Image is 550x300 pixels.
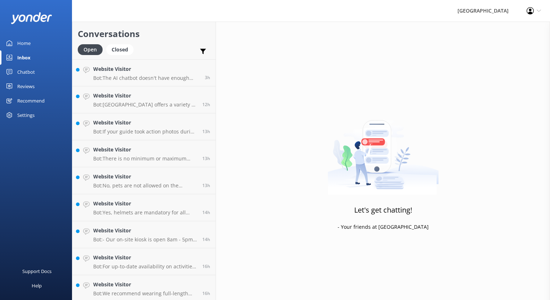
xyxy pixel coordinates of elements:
a: Website VisitorBot:Yes, helmets are mandatory for all horse riding and quad biking activities, an... [72,194,216,221]
h2: Conversations [78,27,210,41]
a: Website VisitorBot:For up-to-date availability on activities and accommodation, please check our ... [72,248,216,275]
div: Support Docs [22,264,51,278]
span: Oct 08 2025 09:01pm (UTC +11:00) Australia/Sydney [202,182,210,188]
a: Open [78,45,106,53]
a: Website VisitorBot:[GEOGRAPHIC_DATA] offers a variety of horse riding experiences, including guid... [72,86,216,113]
a: Website VisitorBot:The AI chatbot doesn't have enough information in its database to answer your ... [72,59,216,86]
div: Reviews [17,79,35,94]
span: Oct 08 2025 07:47pm (UTC +11:00) Australia/Sydney [202,236,210,242]
h4: Website Visitor [93,254,197,262]
div: Home [17,36,31,50]
div: Closed [106,44,134,55]
a: Website VisitorBot:If your guide took action photos during your quad biking activity, they will b... [72,113,216,140]
span: Oct 08 2025 09:29pm (UTC +11:00) Australia/Sydney [202,155,210,162]
p: Bot: We recommend wearing full-length pants for quad biking, although shorts are acceptable. Full... [93,290,197,297]
div: Recommend [17,94,45,108]
p: - Your friends at [GEOGRAPHIC_DATA] [338,223,429,231]
div: Settings [17,108,35,122]
img: artwork of a man stealing a conversation from at giant smartphone [328,105,439,195]
a: Website VisitorBot:- Our on-site kiosk is open 8am - 5pm on Fridays, Saturdays, and Sundays, and ... [72,221,216,248]
p: Bot: The AI chatbot doesn't have enough information in its database to answer your question. Plea... [93,75,199,81]
p: Bot: [GEOGRAPHIC_DATA] offers a variety of horse riding experiences, including guided trail rides... [93,101,197,108]
div: Inbox [17,50,31,65]
span: Oct 08 2025 06:16pm (UTC +11:00) Australia/Sydney [202,263,210,269]
span: Oct 08 2025 09:31pm (UTC +11:00) Australia/Sydney [202,128,210,135]
h4: Website Visitor [93,227,197,235]
h4: Website Visitor [93,173,197,181]
span: Oct 08 2025 08:02pm (UTC +11:00) Australia/Sydney [202,209,210,215]
div: Open [78,44,103,55]
p: Bot: There is no minimum or maximum weight restriction for kayaking, as long as the provided PFD ... [93,155,197,162]
p: Bot: Yes, helmets are mandatory for all horse riding and quad biking activities, and a mandatory ... [93,209,197,216]
div: Help [32,278,42,293]
span: Oct 09 2025 07:26am (UTC +11:00) Australia/Sydney [205,74,210,81]
img: yonder-white-logo.png [11,12,52,24]
a: Website VisitorBot:There is no minimum or maximum weight restriction for kayaking, as long as the... [72,140,216,167]
span: Oct 08 2025 10:14pm (UTC +11:00) Australia/Sydney [202,101,210,108]
span: Oct 08 2025 06:16pm (UTC +11:00) Australia/Sydney [202,290,210,296]
h4: Website Visitor [93,92,197,100]
h3: Let's get chatting! [354,204,412,216]
p: Bot: No, pets are not allowed on the property due to safety concerns with horses and the presence... [93,182,197,189]
a: Website VisitorBot:No, pets are not allowed on the property due to safety concerns with horses an... [72,167,216,194]
h4: Website Visitor [93,65,199,73]
p: Bot: For up-to-date availability on activities and accommodation, please check our online booking... [93,263,197,270]
p: Bot: If your guide took action photos during your quad biking activity, they will be emailed to t... [93,128,197,135]
h4: Website Visitor [93,146,197,154]
p: Bot: - Our on-site kiosk is open 8am - 5pm on Fridays, Saturdays, and Sundays, and daily during s... [93,236,197,243]
div: Chatbot [17,65,35,79]
h4: Website Visitor [93,281,197,288]
h4: Website Visitor [93,200,197,208]
h4: Website Visitor [93,119,197,127]
a: Closed [106,45,137,53]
